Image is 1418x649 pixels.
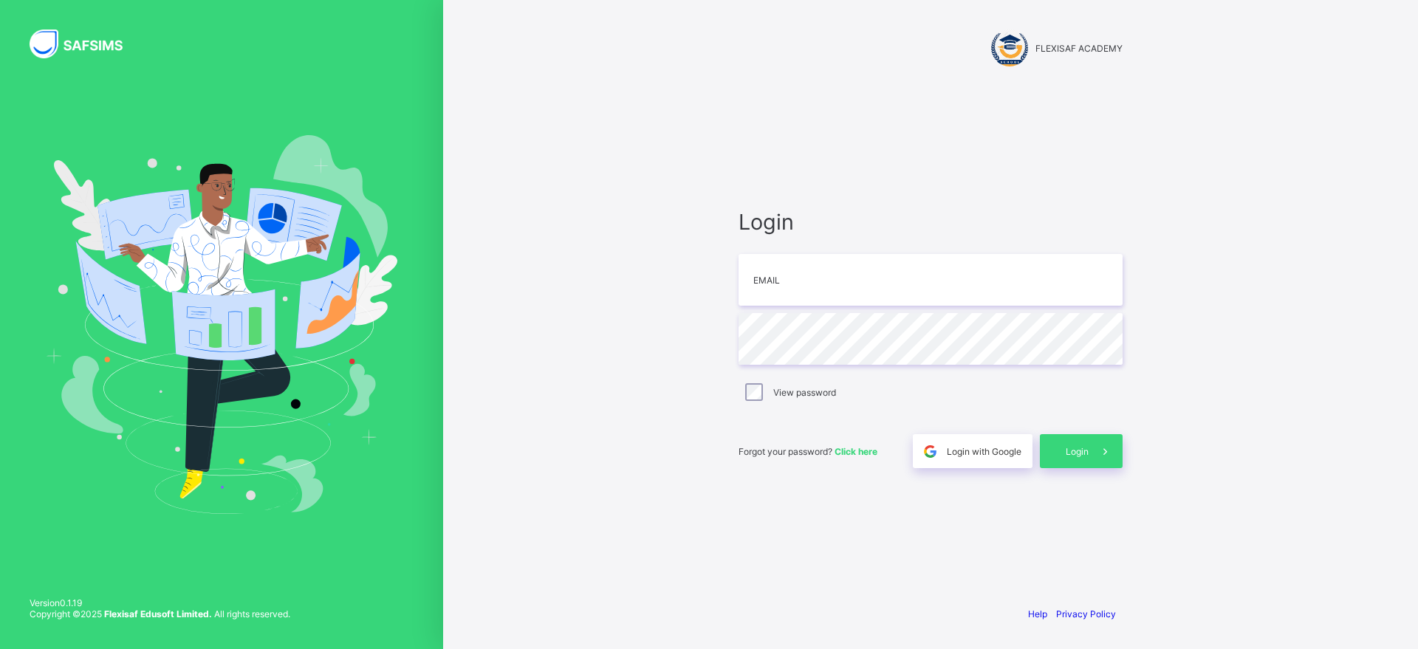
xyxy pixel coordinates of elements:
span: Login [739,209,1123,235]
span: Version 0.1.19 [30,597,290,608]
span: Login with Google [947,446,1021,457]
span: Copyright © 2025 All rights reserved. [30,608,290,619]
span: Forgot your password? [739,446,877,457]
img: SAFSIMS Logo [30,30,140,58]
a: Click here [835,446,877,457]
img: Hero Image [46,135,397,513]
span: FLEXISAF ACADEMY [1035,43,1123,54]
img: google.396cfc9801f0270233282035f929180a.svg [922,443,939,460]
strong: Flexisaf Edusoft Limited. [104,608,212,619]
a: Privacy Policy [1056,608,1116,619]
label: View password [773,387,836,398]
a: Help [1028,608,1047,619]
span: Login [1066,446,1089,457]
